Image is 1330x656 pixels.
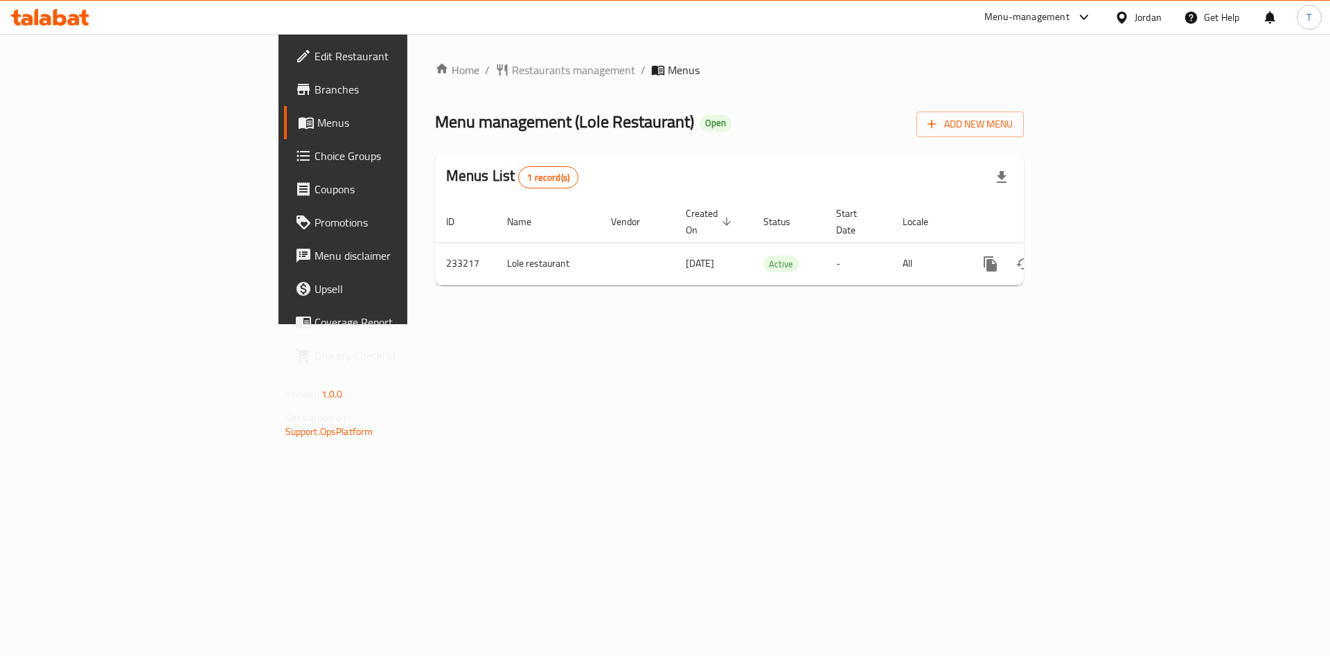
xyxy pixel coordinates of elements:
button: more [974,247,1007,281]
h2: Menus List [446,166,578,188]
span: Start Date [836,205,875,238]
span: Upsell [314,281,490,297]
span: T [1306,10,1311,25]
li: / [641,62,646,78]
a: Choice Groups [284,139,501,172]
span: Menus [317,114,490,131]
a: Promotions [284,206,501,239]
span: 1 record(s) [519,171,578,184]
span: Version: [285,385,319,403]
a: Support.OpsPlatform [285,423,373,441]
span: Promotions [314,214,490,231]
a: Restaurants management [495,62,635,78]
a: Branches [284,73,501,106]
span: Open [700,117,731,129]
span: Coverage Report [314,314,490,330]
span: Restaurants management [512,62,635,78]
span: Add New Menu [928,116,1013,133]
a: Upsell [284,272,501,305]
td: Lole restaurant [496,242,600,285]
nav: breadcrumb [435,62,1025,78]
span: 1.0.0 [321,385,343,403]
button: Change Status [1007,247,1040,281]
a: Coupons [284,172,501,206]
span: Menu disclaimer [314,247,490,264]
div: Export file [985,161,1018,194]
a: Menus [284,106,501,139]
a: Grocery Checklist [284,339,501,372]
span: Locale [903,213,946,230]
span: Created On [686,205,736,238]
span: Vendor [611,213,658,230]
span: Status [763,213,808,230]
div: Total records count [518,166,578,188]
div: Jordan [1135,10,1162,25]
span: Choice Groups [314,148,490,164]
span: Branches [314,81,490,98]
div: Open [700,115,731,132]
span: Active [763,256,799,272]
span: [DATE] [686,254,714,272]
span: Grocery Checklist [314,347,490,364]
table: enhanced table [435,201,1118,285]
span: Edit Restaurant [314,48,490,64]
th: Actions [963,201,1118,243]
a: Coverage Report [284,305,501,339]
span: Menu management ( Lole Restaurant ) [435,106,694,137]
span: Name [507,213,549,230]
a: Edit Restaurant [284,39,501,73]
span: Menus [668,62,700,78]
span: Get support on: [285,409,349,427]
div: Menu-management [984,9,1070,26]
td: - [825,242,892,285]
button: Add New Menu [916,112,1024,137]
a: Menu disclaimer [284,239,501,272]
td: All [892,242,963,285]
span: ID [446,213,472,230]
span: Coupons [314,181,490,197]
